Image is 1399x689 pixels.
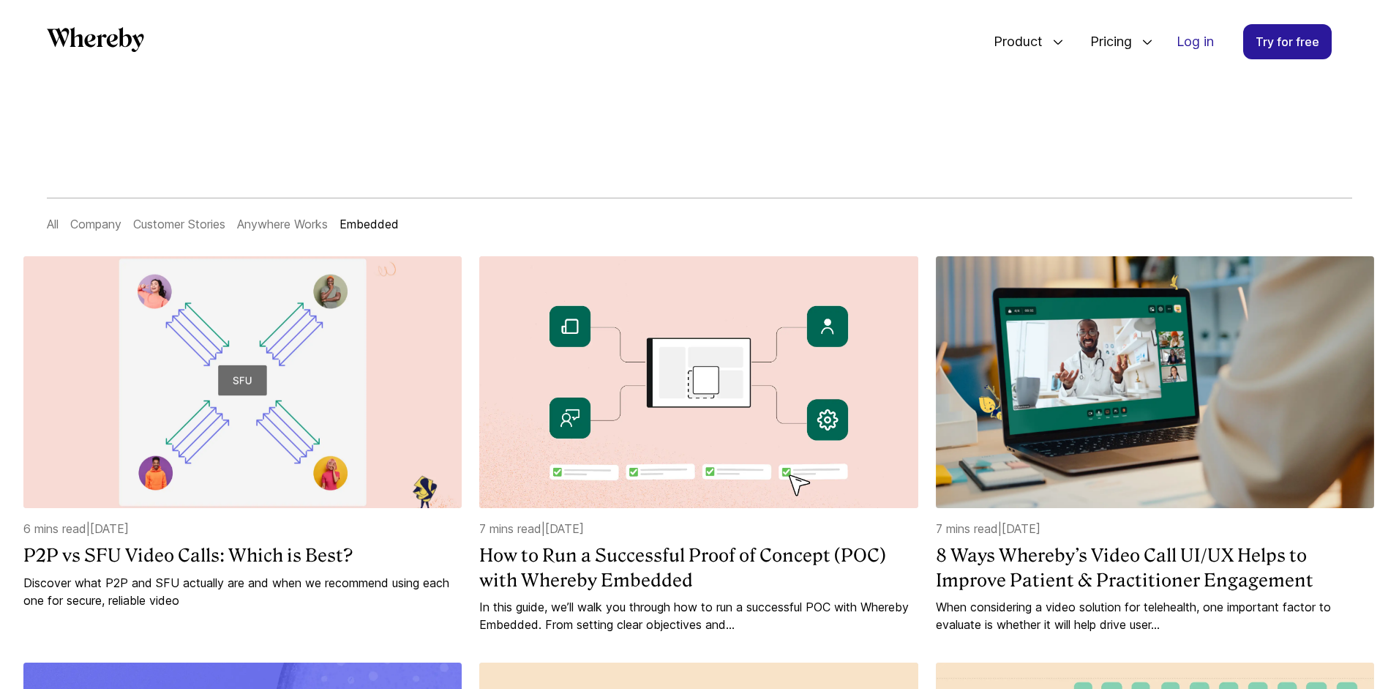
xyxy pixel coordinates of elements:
a: Discover what P2P and SFU actually are and when we recommend using each one for secure, reliable ... [23,574,462,609]
a: Log in [1165,25,1226,59]
p: 7 mins read | [DATE] [936,520,1374,537]
a: All [47,217,59,231]
a: How to Run a Successful Proof of Concept (POC) with Whereby Embedded [479,543,918,592]
a: Whereby [47,27,144,57]
a: When considering a video solution for telehealth, one important factor to evaluate is whether it ... [936,598,1374,633]
p: 6 mins read | [DATE] [23,520,462,537]
span: Product [979,18,1046,66]
p: 7 mins read | [DATE] [479,520,918,537]
span: Pricing [1076,18,1136,66]
svg: Whereby [47,27,144,52]
a: In this guide, we’ll walk you through how to run a successful POC with Whereby Embedded. From set... [479,598,918,633]
a: 8 Ways Whereby’s Video Call UI/UX Helps to Improve Patient & Practitioner Engagement [936,543,1374,592]
a: Company [70,217,121,231]
a: P2P vs SFU Video Calls: Which is Best? [23,543,462,568]
a: Anywhere Works [237,217,328,231]
a: Customer Stories [133,217,225,231]
a: Try for free [1243,24,1332,59]
a: Embedded [340,217,399,231]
